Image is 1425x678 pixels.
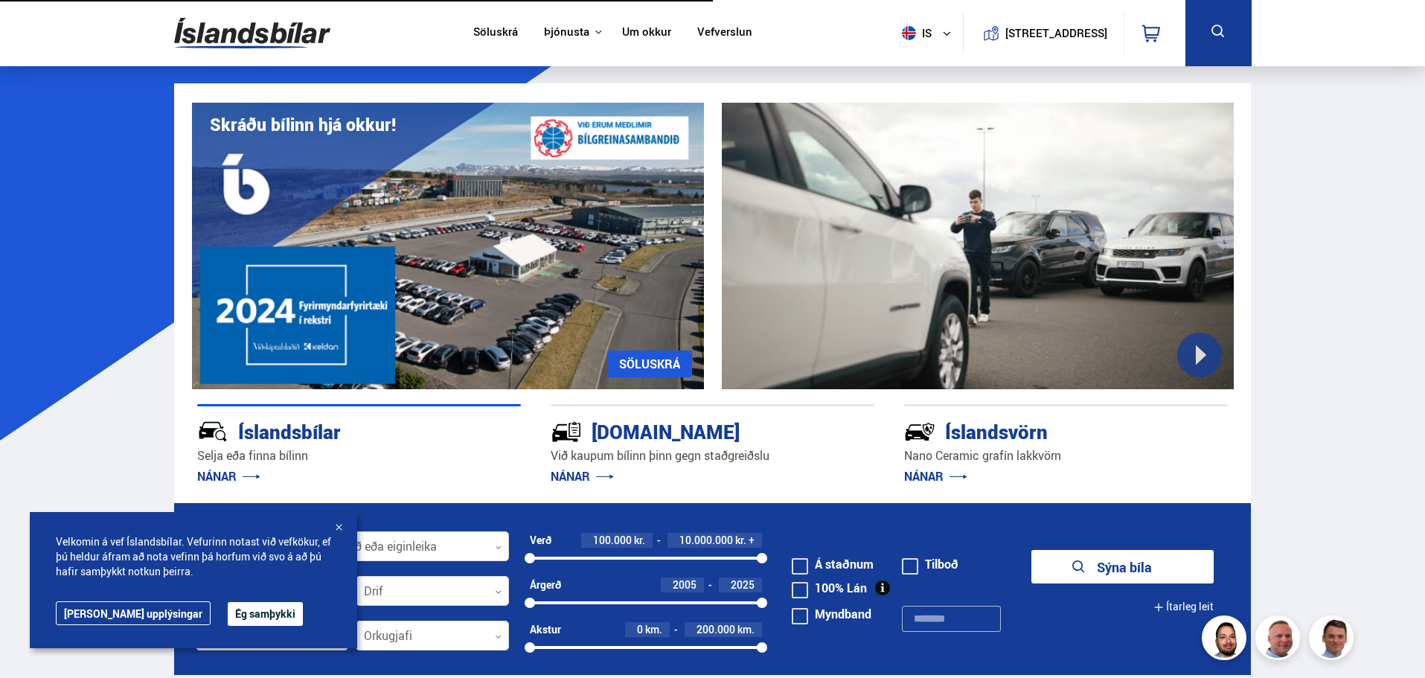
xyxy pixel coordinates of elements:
p: Selja eða finna bílinn [197,447,521,464]
span: 2025 [731,578,755,592]
img: nhp88E3Fdnt1Opn2.png [1204,618,1249,662]
img: eKx6w-_Home_640_.png [192,103,704,389]
span: 10.000.000 [679,533,733,547]
button: Ítarleg leit [1153,590,1214,624]
a: Um okkur [622,25,671,41]
img: -Svtn6bYgwAsiwNX.svg [904,416,935,447]
a: [STREET_ADDRESS] [971,12,1115,54]
a: NÁNAR [551,468,614,484]
span: kr. [634,534,645,546]
span: kr. [735,534,746,546]
button: Sýna bíla [1031,550,1214,583]
span: + [749,534,755,546]
span: 100.000 [593,533,632,547]
a: [PERSON_NAME] upplýsingar [56,601,211,625]
img: tr5P-W3DuiFaO7aO.svg [551,416,582,447]
img: siFngHWaQ9KaOqBr.png [1258,618,1302,662]
div: Verð [530,534,551,546]
a: NÁNAR [904,468,967,484]
span: km. [737,624,755,636]
span: Velkomin á vef Íslandsbílar. Vefurinn notast við vefkökur, ef þú heldur áfram að nota vefinn þá h... [56,534,331,579]
img: svg+xml;base64,PHN2ZyB4bWxucz0iaHR0cDovL3d3dy53My5vcmcvMjAwMC9zdmciIHdpZHRoPSI1MTIiIGhlaWdodD0iNT... [902,26,916,40]
p: Nano Ceramic grafín lakkvörn [904,447,1228,464]
label: 100% Lán [792,582,867,594]
a: NÁNAR [197,468,260,484]
span: km. [645,624,662,636]
label: Myndband [792,608,871,620]
button: [STREET_ADDRESS] [1011,27,1102,39]
div: Árgerð [530,579,561,591]
button: is [896,11,963,55]
span: 2005 [673,578,697,592]
a: SÖLUSKRÁ [607,351,692,377]
p: Við kaupum bílinn þinn gegn staðgreiðslu [551,447,874,464]
a: Söluskrá [473,25,518,41]
label: Tilboð [902,558,958,570]
img: FbJEzSuNWCJXmdc-.webp [1311,618,1356,662]
span: is [896,26,933,40]
span: 200.000 [697,622,735,636]
button: Þjónusta [544,25,589,39]
label: Á staðnum [792,558,874,570]
div: Íslandsbílar [197,418,468,444]
img: G0Ugv5HjCgRt.svg [174,9,330,57]
div: Akstur [530,624,561,636]
div: Íslandsvörn [904,418,1175,444]
h1: Skráðu bílinn hjá okkur! [210,115,396,135]
span: 0 [637,622,643,636]
a: Vefverslun [697,25,752,41]
button: Ég samþykki [228,602,303,626]
div: [DOMAIN_NAME] [551,418,822,444]
img: JRvxyua_JYH6wB4c.svg [197,416,228,447]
